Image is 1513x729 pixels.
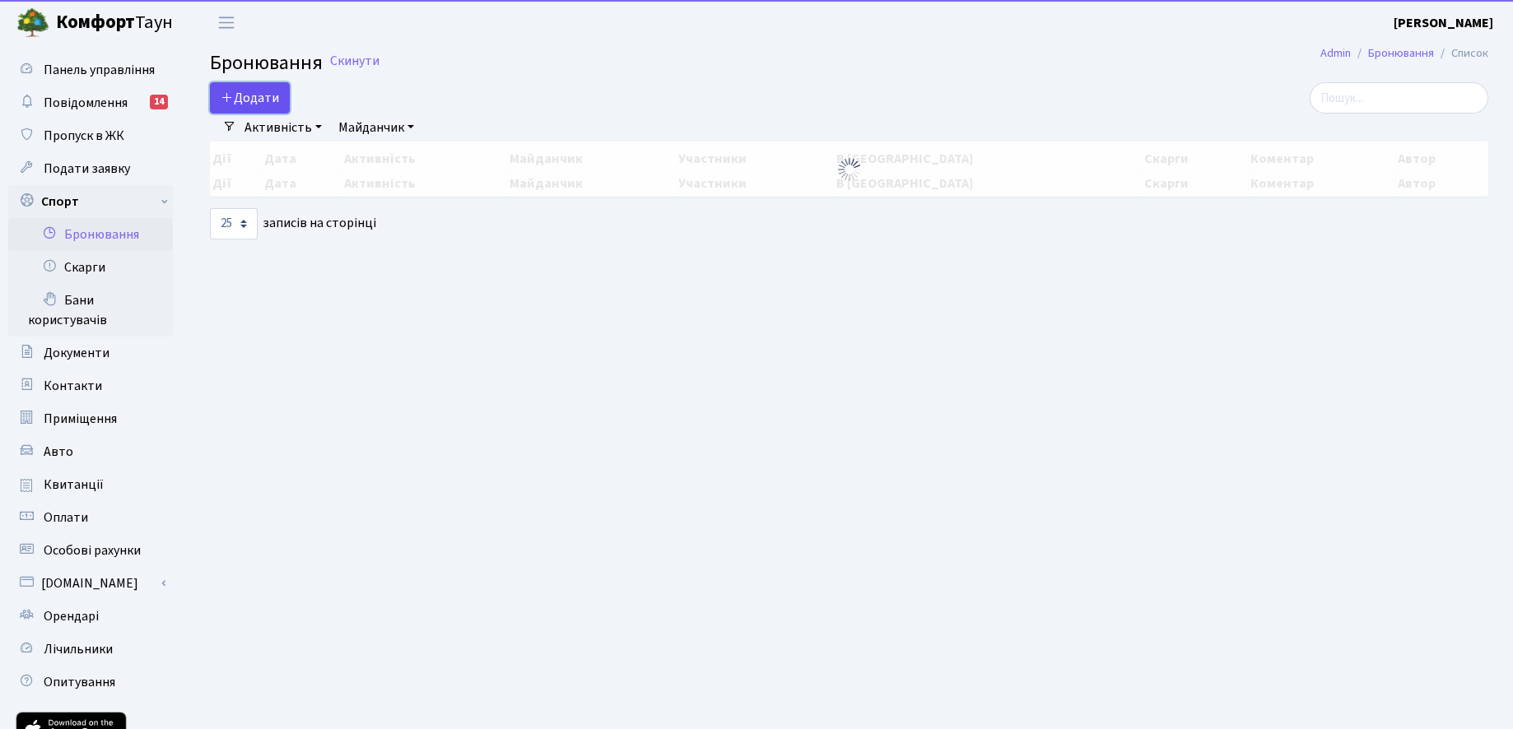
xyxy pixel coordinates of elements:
[8,435,173,468] a: Авто
[1394,14,1493,32] b: [PERSON_NAME]
[44,607,99,625] span: Орендарі
[210,49,323,77] span: Бронювання
[210,208,258,239] select: записів на сторінці
[836,156,863,183] img: Обробка...
[44,344,109,362] span: Документи
[1310,82,1488,114] input: Пошук...
[8,119,173,152] a: Пропуск в ЖК
[8,53,173,86] a: Панель управління
[8,666,173,699] a: Опитування
[8,600,173,633] a: Орендарі
[56,9,135,35] b: Комфорт
[8,86,173,119] a: Повідомлення14
[8,185,173,218] a: Спорт
[44,410,117,428] span: Приміщення
[210,208,376,239] label: записів на сторінці
[44,61,155,79] span: Панель управління
[206,9,247,36] button: Переключити навігацію
[8,284,173,337] a: Бани користувачів
[238,114,328,142] a: Активність
[8,567,173,600] a: [DOMAIN_NAME]
[332,114,421,142] a: Майданчик
[8,402,173,435] a: Приміщення
[330,53,379,69] a: Скинути
[8,251,173,284] a: Скарги
[44,476,104,494] span: Квитанції
[8,633,173,666] a: Лічильники
[1320,44,1351,62] a: Admin
[1296,36,1513,71] nav: breadcrumb
[8,337,173,369] a: Документи
[56,9,173,37] span: Таун
[8,152,173,185] a: Подати заявку
[44,94,128,112] span: Повідомлення
[44,673,115,691] span: Опитування
[1394,13,1493,33] a: [PERSON_NAME]
[8,534,173,567] a: Особові рахунки
[44,377,102,395] span: Контакти
[150,95,168,109] div: 14
[8,501,173,534] a: Оплати
[44,443,73,461] span: Авто
[44,640,113,658] span: Лічильники
[8,468,173,501] a: Квитанції
[210,82,290,114] button: Додати
[1368,44,1434,62] a: Бронювання
[44,127,124,145] span: Пропуск в ЖК
[8,369,173,402] a: Контакти
[44,508,88,527] span: Оплати
[16,7,49,39] img: logo.png
[44,160,130,178] span: Подати заявку
[1434,44,1488,63] li: Список
[8,218,173,251] a: Бронювання
[44,541,141,560] span: Особові рахунки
